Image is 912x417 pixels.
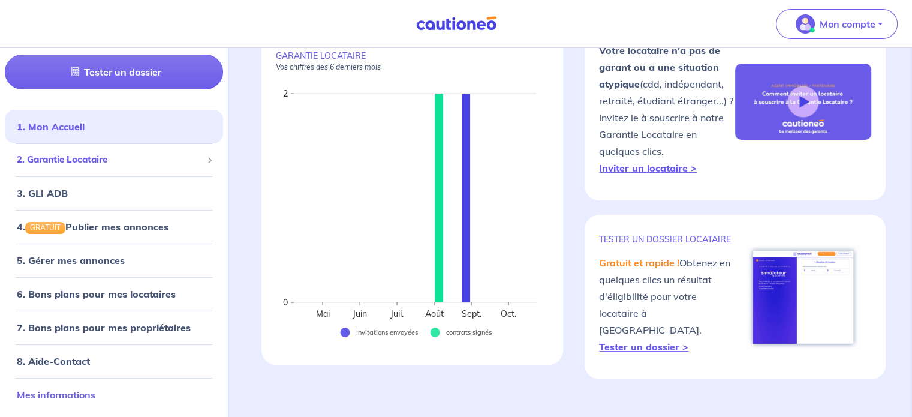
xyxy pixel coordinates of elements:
text: 2 [283,88,288,99]
p: TESTER un dossier locataire [599,234,735,245]
a: Inviter un locataire > [599,162,697,174]
p: Mon compte [820,17,875,31]
img: video-gli-new-none.jpg [735,64,871,140]
a: 1. Mon Accueil [17,121,85,133]
div: 8. Aide-Contact [5,349,223,373]
a: Tester un dossier > [599,341,688,353]
text: 0 [283,297,288,308]
div: 5. Gérer mes annonces [5,248,223,272]
img: Cautioneo [411,16,501,31]
text: Mai [316,308,330,319]
p: Obtenez en quelques clics un résultat d'éligibilité pour votre locataire à [GEOGRAPHIC_DATA]. [599,254,735,355]
img: illu_account_valid_menu.svg [796,14,815,34]
text: Oct. [501,308,516,319]
text: Sept. [462,308,481,319]
button: illu_account_valid_menu.svgMon compte [776,9,898,39]
text: Juin [352,308,367,319]
a: 5. Gérer mes annonces [17,254,125,266]
a: 7. Bons plans pour mes propriétaires [17,322,191,334]
p: GARANTIE LOCATAIRE [276,50,549,72]
a: 4.GRATUITPublier mes annonces [17,221,168,233]
div: 3. GLI ADB [5,181,223,205]
em: Vos chiffres des 6 derniers mois [276,62,381,71]
div: Mes informations [5,383,223,407]
text: Août [425,308,444,319]
a: 6. Bons plans pour mes locataires [17,288,176,300]
text: Juil. [390,308,404,319]
em: Gratuit et rapide ! [599,257,679,269]
span: 2. Garantie Locataire [17,154,202,167]
div: 4.GRATUITPublier mes annonces [5,215,223,239]
div: 1. Mon Accueil [5,115,223,139]
div: 6. Bons plans pour mes locataires [5,282,223,306]
a: Mes informations [17,389,95,401]
p: (cdd, indépendant, retraité, étudiant étranger...) ? Invitez le à souscrire à notre Garantie Loca... [599,42,735,176]
div: 2. Garantie Locataire [5,149,223,172]
strong: Votre locataire n'a pas de garant ou a une situation atypique [599,44,720,90]
a: Tester un dossier [5,55,223,90]
div: 7. Bons plans pour mes propriétaires [5,316,223,340]
a: 8. Aide-Contact [17,355,90,367]
img: simulateur.png [747,244,860,350]
a: 3. GLI ADB [17,187,68,199]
